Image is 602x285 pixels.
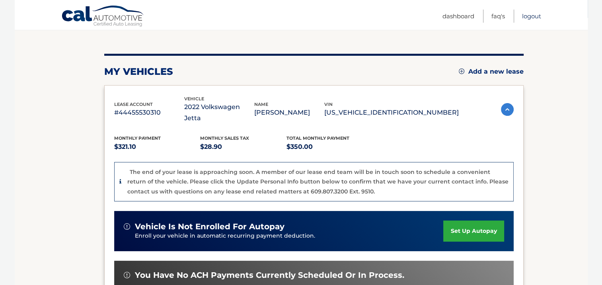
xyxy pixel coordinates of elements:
a: FAQ's [491,10,505,23]
span: vehicle is not enrolled for autopay [135,222,284,232]
h2: my vehicles [104,66,173,78]
img: alert-white.svg [124,272,130,278]
span: Monthly sales Tax [200,135,249,141]
p: 2022 Volkswagen Jetta [184,102,254,124]
span: You have no ACH payments currently scheduled or in process. [135,270,404,280]
span: vin [324,102,333,107]
p: [PERSON_NAME] [254,107,324,118]
p: Enroll your vehicle in automatic recurring payment deduction. [135,232,444,240]
a: set up autopay [443,221,504,242]
p: The end of your lease is approaching soon. A member of our lease end team will be in touch soon t... [127,168,508,195]
p: [US_VEHICLE_IDENTIFICATION_NUMBER] [324,107,459,118]
span: vehicle [184,96,204,102]
p: #44455530310 [114,107,184,118]
span: Monthly Payment [114,135,161,141]
a: Logout [522,10,541,23]
a: Cal Automotive [61,5,145,28]
a: Add a new lease [459,68,524,76]
img: accordion-active.svg [501,103,514,116]
p: $350.00 [286,141,373,152]
span: lease account [114,102,153,107]
span: Total Monthly Payment [286,135,349,141]
img: alert-white.svg [124,223,130,230]
p: $321.10 [114,141,201,152]
p: $28.90 [200,141,286,152]
img: add.svg [459,68,464,74]
span: name [254,102,268,107]
a: Dashboard [442,10,474,23]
